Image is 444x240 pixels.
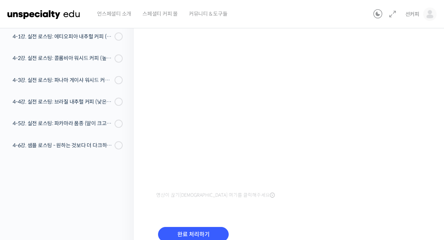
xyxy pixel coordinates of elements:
span: 홈 [23,189,28,195]
span: 대화 [68,190,77,196]
a: 대화 [49,178,96,197]
span: 영상이 끊기[DEMOGRAPHIC_DATA] 여기를 클릭해주세요 [156,192,275,198]
div: 4-6강. 샘플 로스팅 - 원하는 것보다 더 다크하게 로스팅 하는 이유 [13,141,112,149]
div: 4-2강. 실전 로스팅: 콜롬비아 워시드 커피 (높은 밀도와 수분율 때문에 1차 크랙에서 많은 수분을 방출하는 경우) [13,54,112,62]
div: 4-4강. 실전 로스팅: 브라질 내추럴 커피 (낮은 고도에서 재배되어 당분과 밀도가 낮은 경우) [13,98,112,106]
div: 4-3강. 실전 로스팅: 파나마 게이샤 워시드 커피 (플레이버 프로파일이 로스팅하기 까다로운 경우) [13,76,112,84]
a: 설정 [96,178,143,197]
span: 선커피 [405,11,419,18]
a: 홈 [2,178,49,197]
div: 4-5강. 실전 로스팅: 파카마라 품종 (알이 크고 산지에서 건조가 고르게 되기 힘든 경우) [13,119,112,127]
div: 4-1강. 실전 로스팅: 에티오피아 내추럴 커피 (당분이 많이 포함되어 있고 색이 고르지 않은 경우) [13,32,112,41]
span: 설정 [115,189,124,195]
